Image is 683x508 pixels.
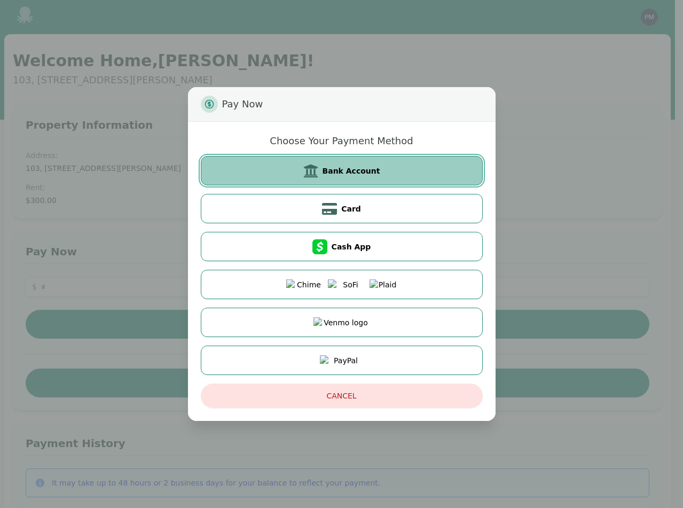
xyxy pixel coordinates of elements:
img: Chime logo [286,279,324,290]
button: Card [201,194,483,223]
button: Cash App [201,232,483,261]
span: Card [341,204,361,214]
button: Bank Account [201,156,483,185]
img: PayPal logo [320,355,364,366]
h2: Choose Your Payment Method [270,135,413,147]
span: Cash App [332,241,371,252]
span: Bank Account [323,166,380,176]
img: Plaid logo [370,279,397,290]
button: Cancel [201,384,483,408]
img: Venmo logo [313,317,370,328]
img: SoFi logo [328,279,365,290]
span: Pay Now [222,96,263,113]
